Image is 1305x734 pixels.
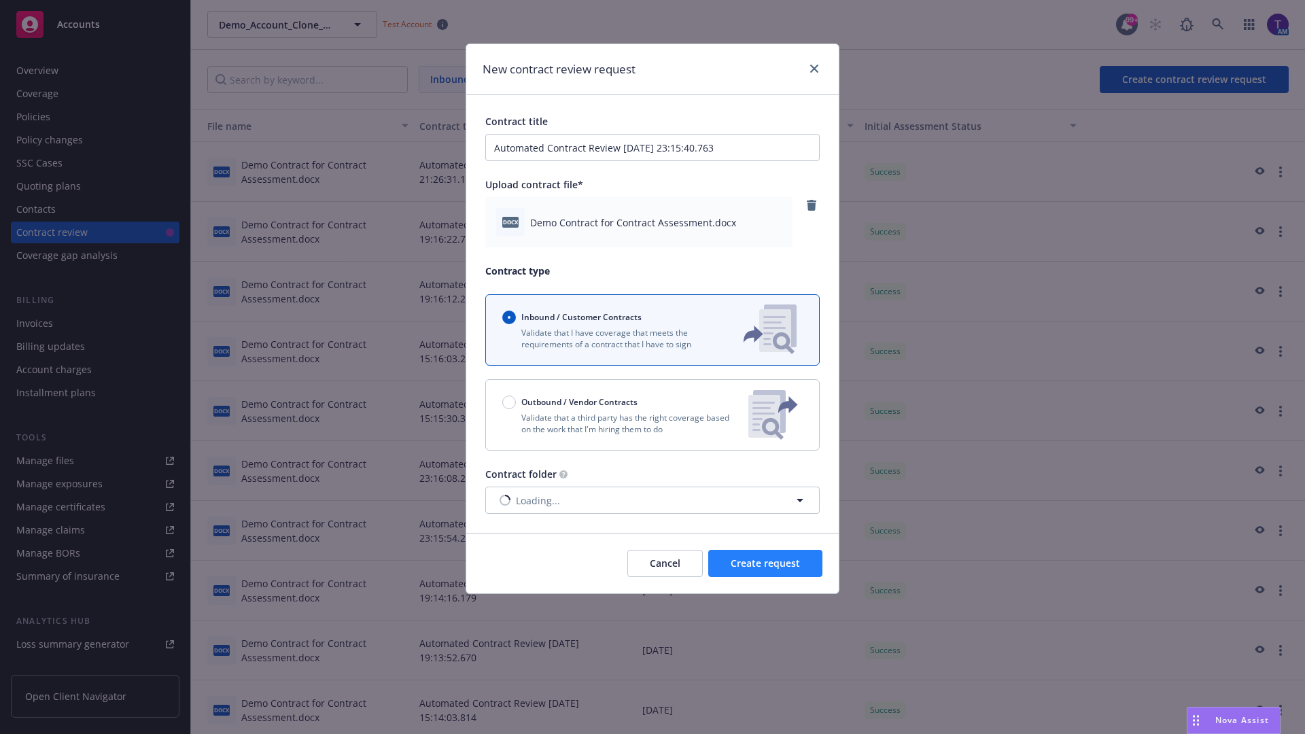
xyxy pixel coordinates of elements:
[731,557,800,570] span: Create request
[485,294,820,366] button: Inbound / Customer ContractsValidate that I have coverage that meets the requirements of a contra...
[485,264,820,278] p: Contract type
[485,115,548,128] span: Contract title
[483,60,636,78] h1: New contract review request
[485,468,557,480] span: Contract folder
[521,396,638,408] span: Outbound / Vendor Contracts
[485,487,820,514] button: Loading...
[650,557,680,570] span: Cancel
[502,412,737,435] p: Validate that a third party has the right coverage based on the work that I'm hiring them to do
[502,217,519,227] span: docx
[516,493,560,508] span: Loading...
[530,215,736,230] span: Demo Contract for Contract Assessment.docx
[485,134,820,161] input: Enter a title for this contract
[1187,707,1204,733] div: Drag to move
[485,379,820,451] button: Outbound / Vendor ContractsValidate that a third party has the right coverage based on the work t...
[502,311,516,324] input: Inbound / Customer Contracts
[485,178,583,191] span: Upload contract file*
[708,550,822,577] button: Create request
[803,197,820,213] a: remove
[502,327,721,350] p: Validate that I have coverage that meets the requirements of a contract that I have to sign
[627,550,703,577] button: Cancel
[806,60,822,77] a: close
[1187,707,1281,734] button: Nova Assist
[521,311,642,323] span: Inbound / Customer Contracts
[502,396,516,409] input: Outbound / Vendor Contracts
[1215,714,1269,726] span: Nova Assist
